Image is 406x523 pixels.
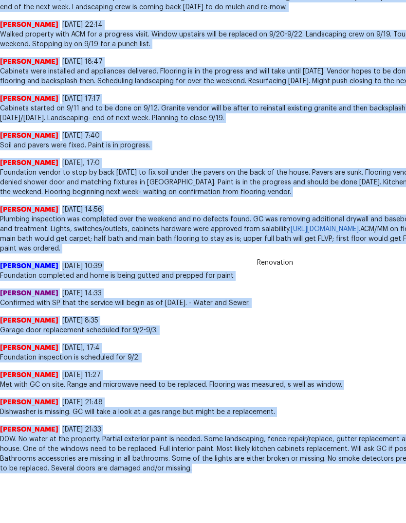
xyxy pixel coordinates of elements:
span: Renovation [251,258,299,268]
span: [DATE] 22:14 [62,21,103,28]
span: [DATE] 8:35 [62,317,98,324]
span: [DATE] 17:17 [62,95,100,102]
span: [DATE] 14:56 [62,206,102,213]
span: [DATE] 7:40 [62,132,100,139]
span: [DATE] 18:47 [62,58,103,65]
span: [DATE] 14:33 [62,290,102,297]
a: [URL][DOMAIN_NAME]. [291,226,360,233]
span: [DATE] 21:33 [62,426,101,433]
span: [DATE] 21:48 [62,399,103,406]
span: [DATE], 17:4 [62,344,100,351]
span: [DATE] 11:27 [62,372,101,379]
span: [DATE], 17:0 [62,160,100,166]
span: [DATE] 10:39 [62,263,102,270]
